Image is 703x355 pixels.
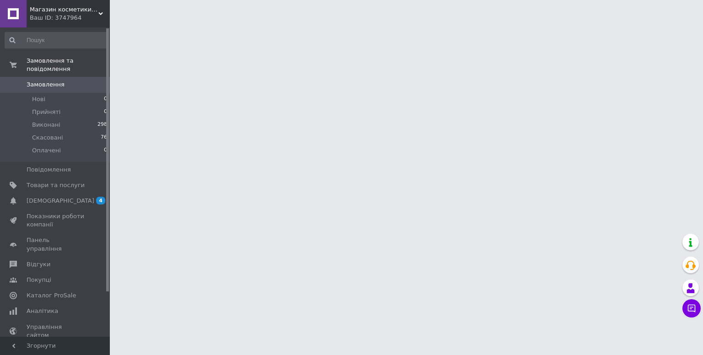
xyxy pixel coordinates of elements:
button: Чат з покупцем [682,299,701,317]
span: Оплачені [32,146,61,155]
span: Показники роботи компанії [27,212,85,229]
input: Пошук [5,32,108,48]
span: Управління сайтом [27,323,85,339]
span: 4 [96,197,105,204]
span: 0 [104,95,107,103]
div: Ваш ID: 3747964 [30,14,110,22]
span: Покупці [27,276,51,284]
span: Виконані [32,121,60,129]
span: Замовлення [27,81,65,89]
span: 0 [104,108,107,116]
span: Замовлення та повідомлення [27,57,110,73]
span: Прийняті [32,108,60,116]
span: 0 [104,146,107,155]
span: Нові [32,95,45,103]
span: Панель управління [27,236,85,253]
span: Магазин косметики «oks_shop.make» [30,5,98,14]
span: Аналітика [27,307,58,315]
span: 76 [101,134,107,142]
span: Скасовані [32,134,63,142]
span: 298 [97,121,107,129]
span: Відгуки [27,260,50,269]
span: Повідомлення [27,166,71,174]
span: Товари та послуги [27,181,85,189]
span: [DEMOGRAPHIC_DATA] [27,197,94,205]
span: Каталог ProSale [27,291,76,300]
